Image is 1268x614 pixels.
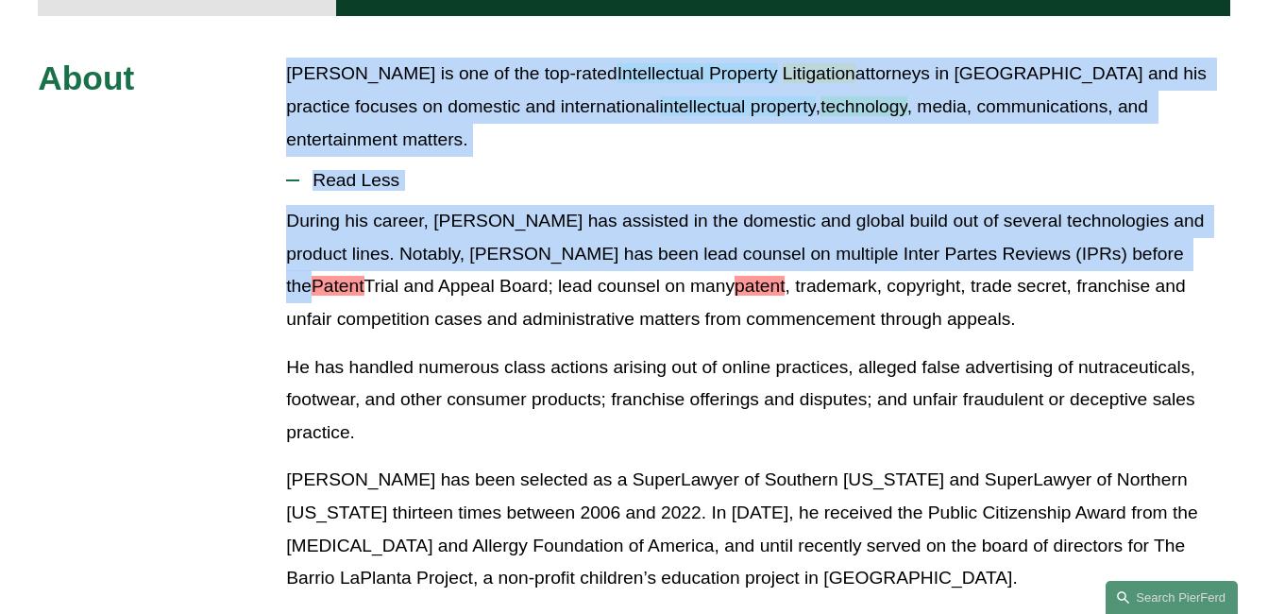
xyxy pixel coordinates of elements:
[783,63,855,83] font: Litigation
[286,58,1229,156] p: [PERSON_NAME] is one of the top-rated attorneys in [GEOGRAPHIC_DATA] and his practice focuses on ...
[286,205,1229,335] p: During his career, [PERSON_NAME] has assisted in the domestic and global build out of several tec...
[312,276,364,296] font: Patent
[286,351,1229,450] p: He has handled numerous class actions arising out of online practices, alleged false advertising ...
[617,63,778,83] font: Intellectual Property
[38,60,134,96] span: About
[1106,581,1238,614] a: Search this site
[660,96,816,116] font: intellectual property
[820,96,907,116] font: technology
[286,464,1229,594] p: [PERSON_NAME] has been selected as a SuperLawyer of Southern [US_STATE] and SuperLawyer of Northe...
[299,170,1229,191] span: Read Less
[735,276,785,296] font: patent
[286,156,1229,205] button: Read Less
